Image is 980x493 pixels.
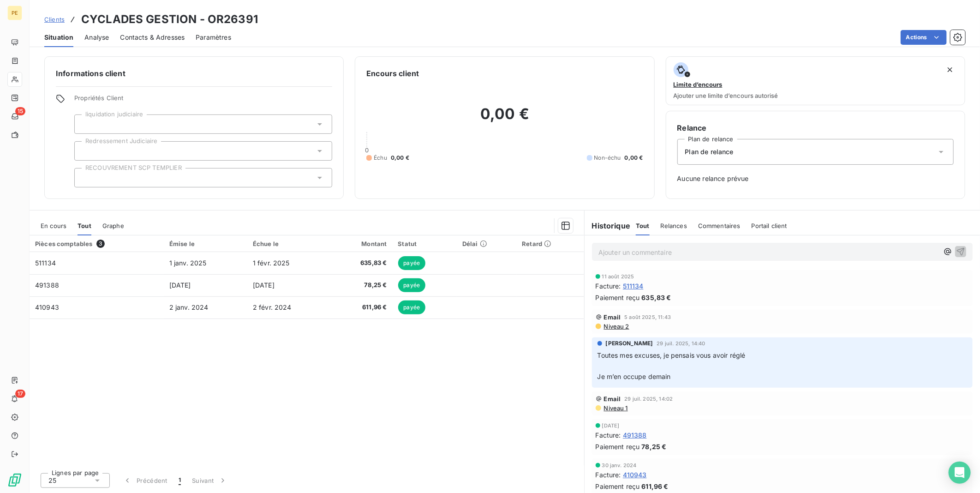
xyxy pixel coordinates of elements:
[365,146,369,154] span: 0
[7,6,22,20] div: PE
[169,240,242,247] div: Émise le
[685,147,734,156] span: Plan de relance
[901,30,947,45] button: Actions
[596,293,640,302] span: Paiement reçu
[636,222,650,229] span: Tout
[602,423,620,428] span: [DATE]
[169,303,209,311] span: 2 janv. 2024
[253,281,275,289] span: [DATE]
[596,470,621,480] span: Facture :
[7,473,22,487] img: Logo LeanPay
[602,463,637,468] span: 30 janv. 2024
[253,240,324,247] div: Échue le
[169,281,191,289] span: [DATE]
[674,92,778,99] span: Ajouter une limite d’encours autorisé
[78,222,91,229] span: Tout
[366,68,419,79] h6: Encours client
[335,259,387,268] span: 635,83 €
[642,293,671,302] span: 635,83 €
[253,303,292,311] span: 2 févr. 2024
[335,303,387,312] span: 611,96 €
[949,462,971,484] div: Open Intercom Messenger
[594,154,621,162] span: Non-échu
[41,222,66,229] span: En cours
[82,120,90,128] input: Ajouter une valeur
[624,314,671,320] span: 5 août 2025, 11:43
[44,33,73,42] span: Situation
[81,11,258,28] h3: CYCLADES GESTION - OR26391
[96,240,105,248] span: 3
[82,174,90,182] input: Ajouter une valeur
[74,94,332,107] span: Propriétés Client
[398,240,451,247] div: Statut
[15,107,25,115] span: 15
[56,68,332,79] h6: Informations client
[642,481,669,491] span: 611,96 €
[15,390,25,398] span: 17
[666,56,965,105] button: Limite d’encoursAjouter une limite d’encours autorisé
[598,351,746,359] span: Toutes mes excuses, je pensais vous avoir réglé
[598,373,671,380] span: Je m’en occupe demain
[674,81,723,88] span: Limite d’encours
[398,278,426,292] span: payée
[585,220,631,231] h6: Historique
[677,174,954,183] span: Aucune relance prévue
[603,323,629,330] span: Niveau 2
[606,339,653,348] span: [PERSON_NAME]
[335,281,387,290] span: 78,25 €
[102,222,124,229] span: Graphe
[186,471,233,490] button: Suivant
[596,442,640,451] span: Paiement reçu
[335,240,387,247] div: Montant
[35,259,56,267] span: 511134
[117,471,173,490] button: Précédent
[35,303,59,311] span: 410943
[625,154,643,162] span: 0,00 €
[642,442,667,451] span: 78,25 €
[596,430,621,440] span: Facture :
[661,222,687,229] span: Relances
[366,105,643,132] h2: 0,00 €
[624,396,673,402] span: 29 juil. 2025, 14:02
[48,476,56,485] span: 25
[677,122,954,133] h6: Relance
[398,301,426,314] span: payée
[522,240,578,247] div: Retard
[698,222,741,229] span: Commentaires
[35,240,158,248] div: Pièces comptables
[82,147,90,155] input: Ajouter une valeur
[196,33,231,42] span: Paramètres
[391,154,409,162] span: 0,00 €
[462,240,511,247] div: Délai
[602,274,634,279] span: 11 août 2025
[84,33,109,42] span: Analyse
[398,256,426,270] span: payée
[7,109,22,124] a: 15
[623,281,644,291] span: 511134
[603,404,628,412] span: Niveau 1
[623,430,647,440] span: 491388
[169,259,207,267] span: 1 janv. 2025
[604,395,621,403] span: Email
[44,15,65,24] a: Clients
[173,471,186,490] button: 1
[752,222,787,229] span: Portail client
[657,341,705,346] span: 29 juil. 2025, 14:40
[374,154,387,162] span: Échu
[623,470,647,480] span: 410943
[596,281,621,291] span: Facture :
[120,33,185,42] span: Contacts & Adresses
[604,313,621,321] span: Email
[44,16,65,23] span: Clients
[35,281,59,289] span: 491388
[253,259,290,267] span: 1 févr. 2025
[596,481,640,491] span: Paiement reçu
[179,476,181,485] span: 1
